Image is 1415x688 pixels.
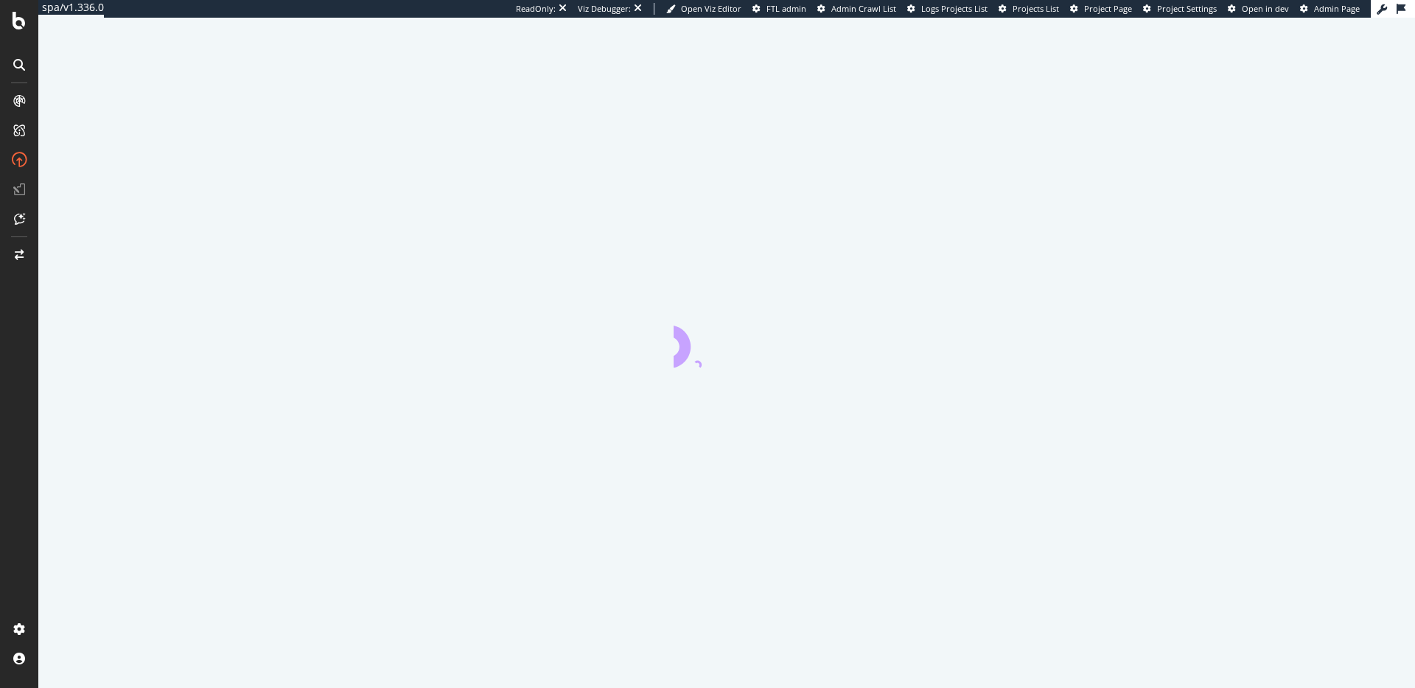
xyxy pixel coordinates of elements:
span: Logs Projects List [921,3,988,14]
a: Project Settings [1143,3,1217,15]
a: Open Viz Editor [666,3,741,15]
div: Viz Debugger: [578,3,631,15]
div: animation [674,315,780,368]
a: Project Page [1070,3,1132,15]
a: FTL admin [752,3,806,15]
span: Open Viz Editor [681,3,741,14]
a: Admin Crawl List [817,3,896,15]
span: Admin Crawl List [831,3,896,14]
a: Open in dev [1228,3,1289,15]
span: Project Settings [1157,3,1217,14]
span: Open in dev [1242,3,1289,14]
a: Admin Page [1300,3,1360,15]
span: FTL admin [766,3,806,14]
div: ReadOnly: [516,3,556,15]
a: Logs Projects List [907,3,988,15]
a: Projects List [999,3,1059,15]
span: Projects List [1013,3,1059,14]
span: Admin Page [1314,3,1360,14]
span: Project Page [1084,3,1132,14]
